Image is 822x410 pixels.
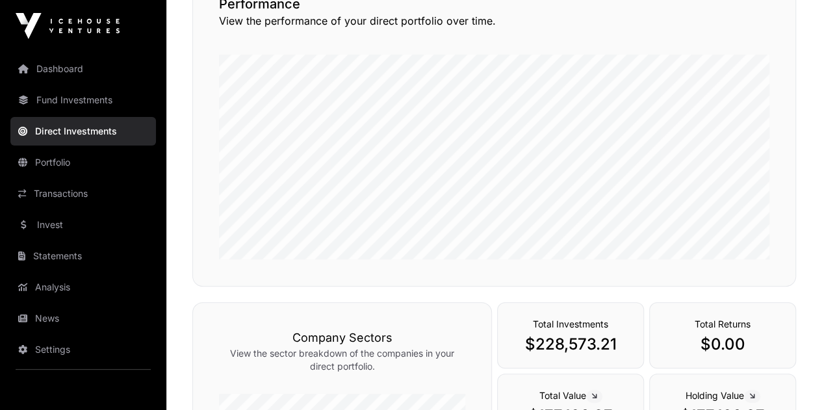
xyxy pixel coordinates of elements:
a: Statements [10,242,156,270]
a: News [10,304,156,333]
p: $0.00 [663,334,782,355]
p: View the performance of your direct portfolio over time. [219,13,769,29]
a: Invest [10,211,156,239]
a: Portfolio [10,148,156,177]
span: Total Returns [695,318,751,329]
span: Total Investments [533,318,608,329]
a: Analysis [10,273,156,301]
a: Direct Investments [10,117,156,146]
a: Transactions [10,179,156,208]
img: Icehouse Ventures Logo [16,13,120,39]
iframe: Chat Widget [757,348,822,410]
p: View the sector breakdown of the companies in your direct portfolio. [219,347,465,373]
a: Fund Investments [10,86,156,114]
p: $228,573.21 [511,334,630,355]
a: Dashboard [10,55,156,83]
h3: Company Sectors [219,329,465,347]
a: Settings [10,335,156,364]
span: Holding Value [686,390,760,401]
span: Total Value [539,390,602,401]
